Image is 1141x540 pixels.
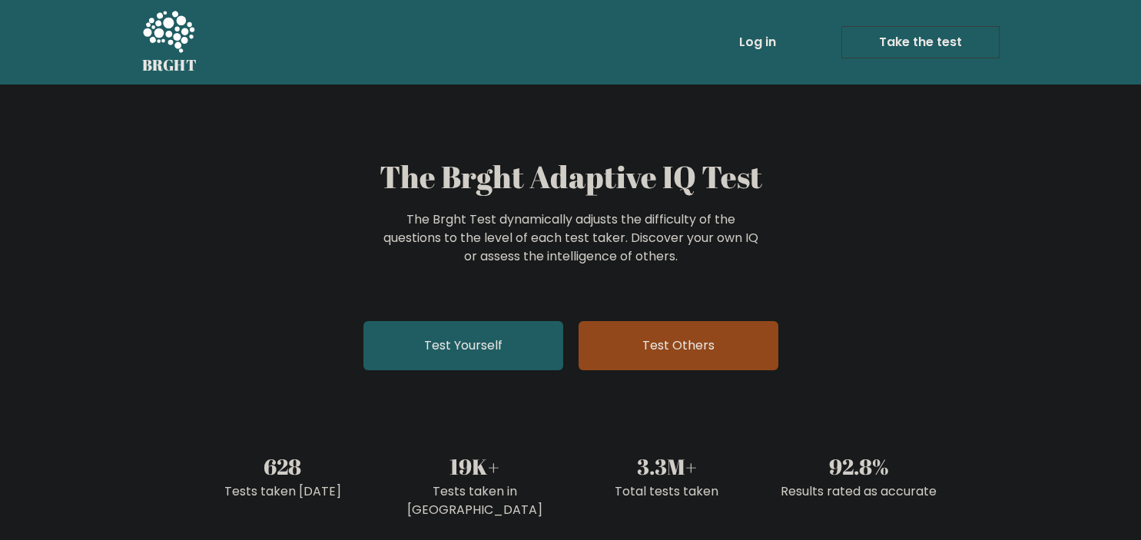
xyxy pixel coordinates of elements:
a: Take the test [841,26,1000,58]
div: 628 [196,450,370,482]
div: 3.3M+ [580,450,754,482]
h5: BRGHT [142,56,197,75]
a: BRGHT [142,6,197,78]
a: Test Others [579,321,778,370]
div: 92.8% [772,450,946,482]
div: Tests taken in [GEOGRAPHIC_DATA] [388,482,562,519]
a: Test Yourself [363,321,563,370]
h1: The Brght Adaptive IQ Test [196,158,946,195]
div: 19K+ [388,450,562,482]
a: Log in [733,27,782,58]
div: The Brght Test dynamically adjusts the difficulty of the questions to the level of each test take... [379,210,763,266]
div: Total tests taken [580,482,754,501]
div: Tests taken [DATE] [196,482,370,501]
div: Results rated as accurate [772,482,946,501]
